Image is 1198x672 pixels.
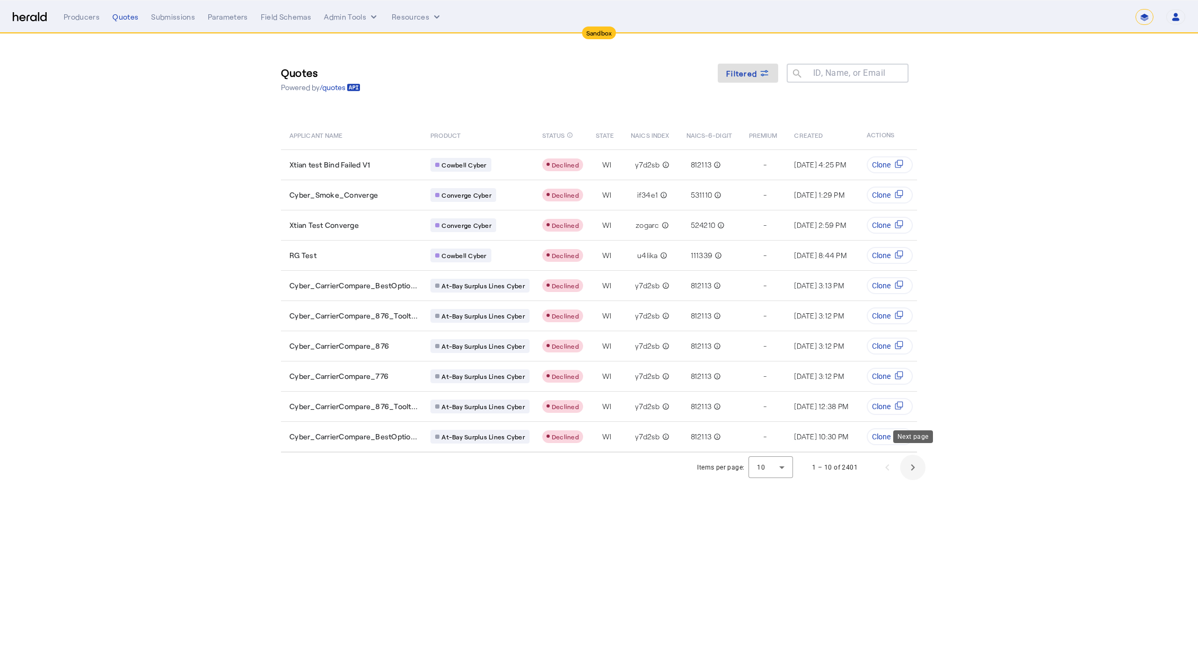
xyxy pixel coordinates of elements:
[660,280,670,291] mat-icon: info_outline
[872,431,891,442] span: Clone
[112,12,138,22] div: Quotes
[289,401,418,412] span: Cyber_CarrierCompare_876_Toolt...
[711,160,721,170] mat-icon: info_outline
[13,12,47,22] img: Herald Logo
[151,12,195,22] div: Submissions
[289,190,378,200] span: Cyber_Smoke_Converge
[867,338,913,355] button: Clone
[289,220,359,231] span: Xtian Test Converge
[867,428,913,445] button: Clone
[635,311,660,321] span: y7d2sb
[763,341,767,351] span: -
[289,341,389,351] span: Cyber_CarrierCompare_876
[726,68,757,79] span: Filtered
[442,251,486,260] span: Cowbell Cyber
[763,160,767,170] span: -
[813,68,886,78] mat-label: ID, Name, or Email
[289,311,418,321] span: Cyber_CarrierCompare_876_Toolt...
[281,82,360,93] p: Powered by
[442,191,491,199] span: Converge Cyber
[691,341,712,351] span: 812113
[763,220,767,231] span: -
[602,250,612,261] span: WI
[872,280,891,291] span: Clone
[64,12,100,22] div: Producers
[712,190,721,200] mat-icon: info_outline
[635,371,660,382] span: y7d2sb
[872,401,891,412] span: Clone
[442,312,525,320] span: At-Bay Surplus Lines Cyber
[261,12,312,22] div: Field Schemas
[582,26,616,39] div: Sandbox
[867,156,913,173] button: Clone
[794,251,847,260] span: [DATE] 8:44 PM
[711,431,721,442] mat-icon: info_outline
[691,431,712,442] span: 812113
[715,220,725,231] mat-icon: info_outline
[289,280,417,291] span: Cyber_CarrierCompare_BestOptio...
[712,250,722,261] mat-icon: info_outline
[872,341,891,351] span: Clone
[602,311,612,321] span: WI
[691,250,713,261] span: 111339
[858,120,918,149] th: ACTIONS
[872,371,891,382] span: Clone
[289,250,316,261] span: RG Test
[552,312,579,320] span: Declined
[658,250,667,261] mat-icon: info_outline
[660,341,670,351] mat-icon: info_outline
[718,64,778,83] button: Filtered
[867,277,913,294] button: Clone
[289,371,389,382] span: Cyber_CarrierCompare_776
[602,371,612,382] span: WI
[872,160,891,170] span: Clone
[763,431,767,442] span: -
[659,220,669,231] mat-icon: info_outline
[442,342,525,350] span: At-Bay Surplus Lines Cyber
[711,341,721,351] mat-icon: info_outline
[660,371,670,382] mat-icon: info_outline
[324,12,379,22] button: internal dropdown menu
[711,311,721,321] mat-icon: info_outline
[763,311,767,321] span: -
[691,160,712,170] span: 812113
[430,129,461,140] span: PRODUCT
[552,282,579,289] span: Declined
[552,403,579,410] span: Declined
[691,220,716,231] span: 524210
[552,433,579,440] span: Declined
[691,190,712,200] span: 531110
[711,371,721,382] mat-icon: info_outline
[602,280,612,291] span: WI
[631,129,669,140] span: NAICS INDEX
[763,371,767,382] span: -
[392,12,442,22] button: Resources dropdown menu
[602,220,612,231] span: WI
[289,431,417,442] span: Cyber_CarrierCompare_BestOptio...
[602,160,612,170] span: WI
[637,250,658,261] span: u4lika
[812,462,858,473] div: 1 – 10 of 2401
[636,220,659,231] span: zogarc
[635,431,660,442] span: y7d2sb
[635,341,660,351] span: y7d2sb
[660,401,670,412] mat-icon: info_outline
[442,372,525,381] span: At-Bay Surplus Lines Cyber
[691,401,712,412] span: 812113
[442,221,491,229] span: Converge Cyber
[794,220,846,229] span: [DATE] 2:59 PM
[542,129,565,140] span: STATUS
[794,190,844,199] span: [DATE] 1:29 PM
[281,120,1068,453] table: Table view of all quotes submitted by your platform
[711,401,721,412] mat-icon: info_outline
[289,129,342,140] span: APPLICANT NAME
[794,281,844,290] span: [DATE] 3:13 PM
[794,160,846,169] span: [DATE] 4:25 PM
[596,129,614,140] span: STATE
[794,402,848,411] span: [DATE] 12:38 PM
[660,160,670,170] mat-icon: info_outline
[691,280,712,291] span: 812113
[637,190,658,200] span: if34e1
[872,250,891,261] span: Clone
[635,401,660,412] span: y7d2sb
